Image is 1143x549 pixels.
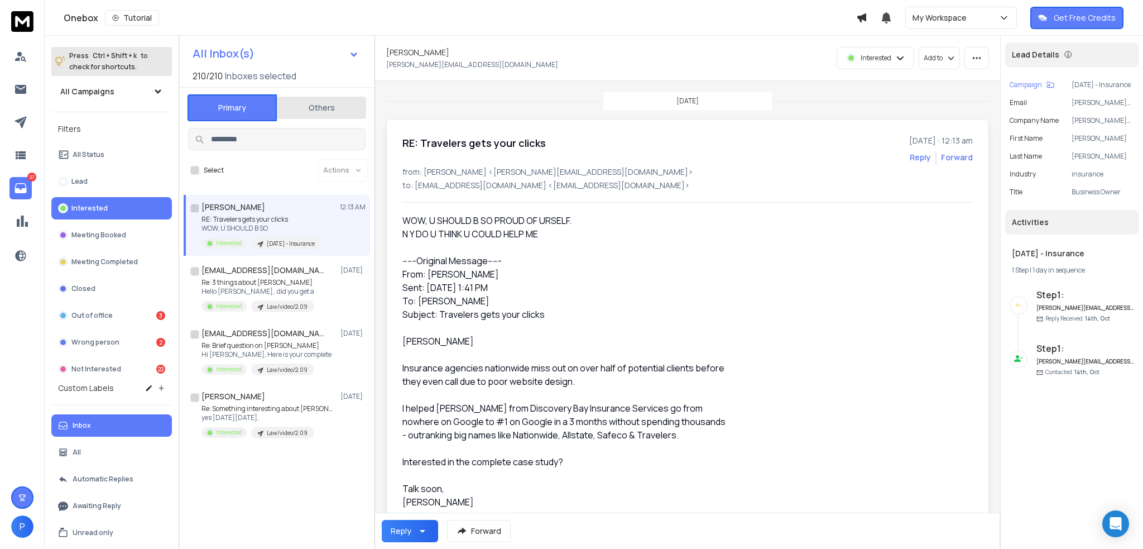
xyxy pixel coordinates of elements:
[204,166,224,175] label: Select
[201,391,265,402] h1: [PERSON_NAME]
[861,54,891,63] p: Interested
[51,121,172,137] h3: Filters
[1030,7,1123,29] button: Get Free Credits
[193,48,254,59] h1: All Inbox(s)
[1012,265,1029,275] span: 1 Step
[193,69,223,83] span: 210 / 210
[1010,188,1022,197] p: title
[1102,510,1129,537] div: Open Intercom Messenger
[1072,152,1134,161] p: [PERSON_NAME]
[201,328,324,339] h1: [EMAIL_ADDRESS][DOMAIN_NAME]
[1032,265,1085,275] span: 1 day in sequence
[1072,116,1134,125] p: [PERSON_NAME] Precision Turning
[71,284,95,293] p: Closed
[267,303,308,311] p: Law/video/2.09
[340,266,366,275] p: [DATE]
[64,10,856,26] div: Onebox
[69,50,148,73] p: Press to check for shortcuts.
[58,383,114,394] h3: Custom Labels
[382,520,438,542] button: Reply
[51,358,172,380] button: Not Interested22
[225,69,296,83] h3: Inboxes selected
[201,341,332,350] p: Re: Brief question on [PERSON_NAME]
[216,239,242,247] p: Interested
[1036,342,1134,355] h6: Step 1 :
[156,338,165,347] div: 2
[51,331,172,354] button: Wrong person2
[71,338,119,347] p: Wrong person
[924,54,943,63] p: Add to
[1012,248,1132,259] h1: [DATE] - Insurance
[71,365,121,374] p: Not Interested
[51,144,172,166] button: All Status
[340,203,366,212] p: 12:13 AM
[402,135,546,151] h1: RE: Travelers gets your clicks
[201,278,314,287] p: Re: 3 things about [PERSON_NAME]
[156,311,165,320] div: 3
[51,495,172,517] button: Awaiting Reply
[1010,80,1054,89] button: Campaign
[156,365,165,374] div: 22
[340,392,366,401] p: [DATE]
[1085,314,1110,322] span: 14th, Oct
[1072,188,1134,197] p: Business Owner
[105,10,159,26] button: Tutorial
[73,150,104,159] p: All Status
[201,215,321,224] p: RE: Travelers gets your clicks
[340,329,366,338] p: [DATE]
[913,12,971,23] p: My Workspace
[201,350,332,359] p: Hi [PERSON_NAME], Here is your complete
[201,202,265,213] h1: [PERSON_NAME]
[386,60,558,69] p: [PERSON_NAME][EMAIL_ADDRESS][DOMAIN_NAME]
[51,278,172,300] button: Closed
[941,152,973,163] div: Forward
[188,94,277,121] button: Primary
[216,302,242,311] p: Interested
[1036,288,1134,302] h6: Step 1 :
[1005,210,1139,235] div: Activities
[201,287,314,296] p: Hello [PERSON_NAME], did you get a
[51,441,172,464] button: All
[1074,368,1099,376] span: 14th, Oct
[267,366,308,374] p: Law/video/2.09
[909,135,973,146] p: [DATE] : 12:13 am
[51,468,172,490] button: Automatic Replies
[91,49,138,62] span: Ctrl + Shift + k
[447,520,511,542] button: Forward
[1012,49,1059,60] p: Lead Details
[910,152,931,163] button: Reply
[1010,116,1059,125] p: Company Name
[71,204,108,213] p: Interested
[11,515,33,538] button: P
[51,414,172,437] button: Inbox
[51,197,172,219] button: Interested
[267,429,308,437] p: Law/video/2.09
[51,224,172,246] button: Meeting Booked
[402,180,973,191] p: to: [EMAIL_ADDRESS][DOMAIN_NAME] <[EMAIL_ADDRESS][DOMAIN_NAME]>
[1072,170,1134,179] p: insurance
[73,475,133,484] p: Automatic Replies
[1045,314,1110,323] p: Reply Received
[71,311,113,320] p: Out of office
[201,413,335,422] p: yes [DATE][DATE],
[60,86,114,97] h1: All Campaigns
[71,257,138,266] p: Meeting Completed
[1010,134,1043,143] p: First Name
[73,421,91,430] p: Inbox
[73,528,113,537] p: Unread only
[51,80,172,103] button: All Campaigns
[27,173,36,182] p: 27
[51,522,172,544] button: Unread only
[1036,304,1134,312] h6: [PERSON_NAME][EMAIL_ADDRESS][DOMAIN_NAME]
[386,47,449,58] h1: [PERSON_NAME]
[402,214,737,531] div: WOW, U SHOULD B SO PROUD OF URSELF. N Y DO U THINK U COULD HELP ME -----Original Message----- Fro...
[201,404,335,413] p: Re: Something interesting about [PERSON_NAME]
[1036,357,1134,366] h6: [PERSON_NAME][EMAIL_ADDRESS][DOMAIN_NAME]
[402,166,973,178] p: from: [PERSON_NAME] <[PERSON_NAME][EMAIL_ADDRESS][DOMAIN_NAME]>
[9,177,32,199] a: 27
[216,428,242,437] p: Interested
[71,231,126,240] p: Meeting Booked
[1012,266,1132,275] div: |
